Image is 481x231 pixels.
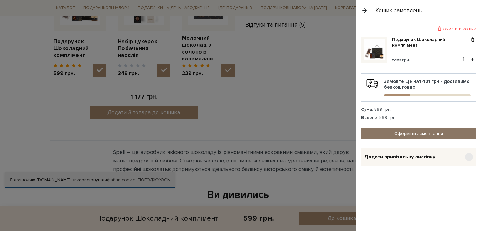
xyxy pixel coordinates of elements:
[361,26,476,32] div: Очистити кошик
[392,57,410,63] span: 599 грн.
[366,79,471,96] div: Замовте ще на - доставимо безкоштовно
[419,79,441,84] b: 1 401 грн.
[361,107,372,112] strong: Сума
[452,55,458,64] button: -
[392,37,469,48] a: Подарунок Шоколадний комплімент
[465,153,473,161] span: +
[361,128,476,139] a: Оформити замовлення
[364,39,385,60] img: Подарунок Шоколадний комплімент
[364,154,435,160] span: Додати привітальну листівку
[375,7,422,14] div: Кошик замовлень
[361,115,377,120] strong: Всього
[361,115,476,121] div: : 599 грн.
[361,107,476,112] div: : 599 грн.
[469,55,476,64] button: +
